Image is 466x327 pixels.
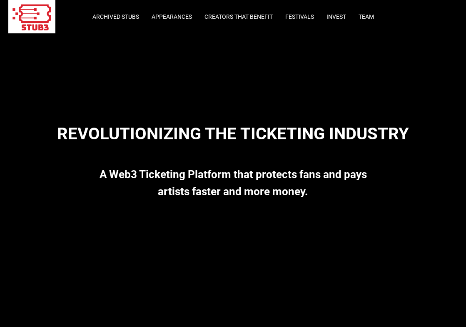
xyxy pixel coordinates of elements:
a: Creators that Benefit [204,13,273,20]
strong: A Web3 Ticketing Platform that protects fans and pays artists faster and more money. [100,168,367,197]
a: Invest [326,13,346,20]
a: Festivals [285,13,314,20]
div: Revolutionizing the Ticketing Industry [37,104,429,143]
a: Team [359,13,374,20]
a: Appearances [152,13,192,20]
a: Archived Stubs [92,13,139,20]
